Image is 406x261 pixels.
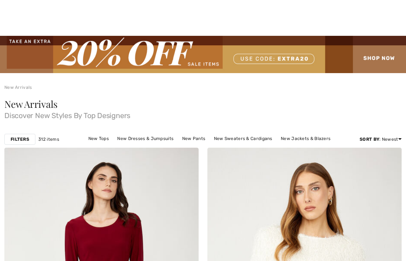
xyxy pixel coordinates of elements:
[11,136,29,143] strong: Filters
[38,136,59,143] span: 312 items
[204,143,246,153] a: New Outerwear
[114,134,177,143] a: New Dresses & Jumpsuits
[173,143,203,153] a: New Skirts
[360,136,402,143] div: : Newest
[85,134,112,143] a: New Tops
[360,137,379,142] strong: Sort By
[277,134,334,143] a: New Jackets & Blazers
[4,109,402,119] span: Discover New Styles By Top Designers
[4,85,32,90] a: New Arrivals
[179,134,209,143] a: New Pants
[210,134,276,143] a: New Sweaters & Cardigans
[4,98,57,110] span: New Arrivals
